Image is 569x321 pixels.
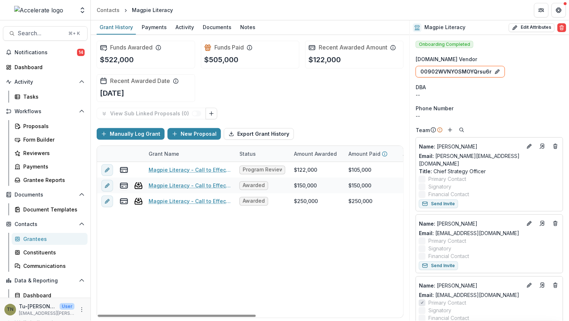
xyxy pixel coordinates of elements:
[428,252,469,260] span: Financial Contact
[428,183,451,190] span: Signatory
[110,78,170,84] h2: Recent Awarded Date
[120,181,128,190] button: view-payments
[428,175,466,183] span: Primary Contact
[3,218,88,230] button: Open Contacts
[525,281,534,290] button: Edit
[120,166,128,174] button: view-payments
[173,20,197,35] a: Activity
[416,41,473,48] span: Onboarding Completed
[15,63,82,71] div: Dashboard
[416,83,426,91] span: DBA
[12,147,88,159] a: Reviewers
[552,3,566,17] button: Get Help
[12,233,88,245] a: Grantees
[120,197,128,206] button: view-payments
[419,292,434,298] span: Email:
[235,146,290,162] div: Status
[168,128,221,140] button: New Proposal
[12,91,88,103] a: Tasks
[294,197,318,205] div: $250,000
[23,235,82,243] div: Grantees
[101,164,113,176] button: edit
[144,146,235,162] div: Grant Name
[149,182,231,189] a: Magpie Literacy - Call to Effective Action - 2
[416,66,505,78] button: 00902WVNYOSMOYQrsu6r
[290,150,341,158] div: Amount Awarded
[101,180,113,191] button: edit
[132,6,173,14] div: Magpie Literacy
[403,182,409,189] div: $0
[12,120,88,132] a: Proposals
[15,49,77,56] span: Notifications
[509,23,554,32] button: Edit Attributes
[290,146,344,162] div: Amount Awarded
[419,291,519,299] a: Email: [EMAIL_ADDRESS][DOMAIN_NAME]
[23,93,82,100] div: Tasks
[77,305,86,314] button: More
[419,282,435,289] span: Name :
[416,104,453,112] span: Phone Number
[403,166,422,174] div: $17,000
[139,22,170,32] div: Payments
[419,143,435,150] span: Name :
[149,197,231,205] a: Magpie Literacy - Call to Effective Action - 1
[551,142,560,151] button: Deletes
[419,221,435,227] span: Name :
[419,229,519,237] a: Email: [EMAIL_ADDRESS][DOMAIN_NAME]
[19,302,57,310] p: Tu-[PERSON_NAME]
[419,261,458,270] button: Send Invite
[15,79,76,85] span: Activity
[100,54,134,65] p: $522,000
[551,219,560,228] button: Deletes
[557,23,566,32] button: Delete
[419,152,560,167] a: Email: [PERSON_NAME][EMAIL_ADDRESS][DOMAIN_NAME]
[60,303,74,310] p: User
[97,20,136,35] a: Grant History
[100,88,124,99] p: [DATE]
[15,108,76,115] span: Workflows
[537,218,548,229] a: Go to contact
[243,167,282,173] span: Program Review PR5
[3,106,88,117] button: Open Workflows
[97,22,136,32] div: Grant History
[419,220,522,227] p: [PERSON_NAME]
[23,149,82,157] div: Reviewers
[3,76,88,88] button: Open Activity
[23,292,82,299] div: Dashboard
[12,260,88,272] a: Communications
[12,203,88,215] a: Document Templates
[3,275,88,286] button: Open Data & Reporting
[348,150,380,158] p: Amount Paid
[101,195,113,207] button: edit
[94,5,122,15] a: Contacts
[525,219,534,228] button: Edit
[23,262,82,270] div: Communications
[419,230,434,236] span: Email:
[237,22,258,32] div: Notes
[237,20,258,35] a: Notes
[97,128,165,140] button: Manually Log Grant
[399,146,453,162] div: Amount Payable
[23,163,82,170] div: Payments
[67,29,81,37] div: ⌘ + K
[424,24,465,31] h2: Magpie Literacy
[419,167,560,175] p: Chief Strategy Officer
[243,198,265,204] span: Awarded
[525,142,534,151] button: Edit
[12,134,88,146] a: Form Builder
[139,20,170,35] a: Payments
[23,136,82,143] div: Form Builder
[308,54,341,65] p: $122,000
[348,166,371,174] div: $105,000
[537,280,548,291] a: Go to contact
[12,246,88,258] a: Constituents
[173,22,197,32] div: Activity
[551,281,560,290] button: Deletes
[23,122,82,130] div: Proposals
[419,282,522,289] a: Name: [PERSON_NAME]
[3,47,88,58] button: Notifications14
[428,245,451,252] span: Signatory
[428,299,466,306] span: Primary Contact
[23,249,82,256] div: Constituents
